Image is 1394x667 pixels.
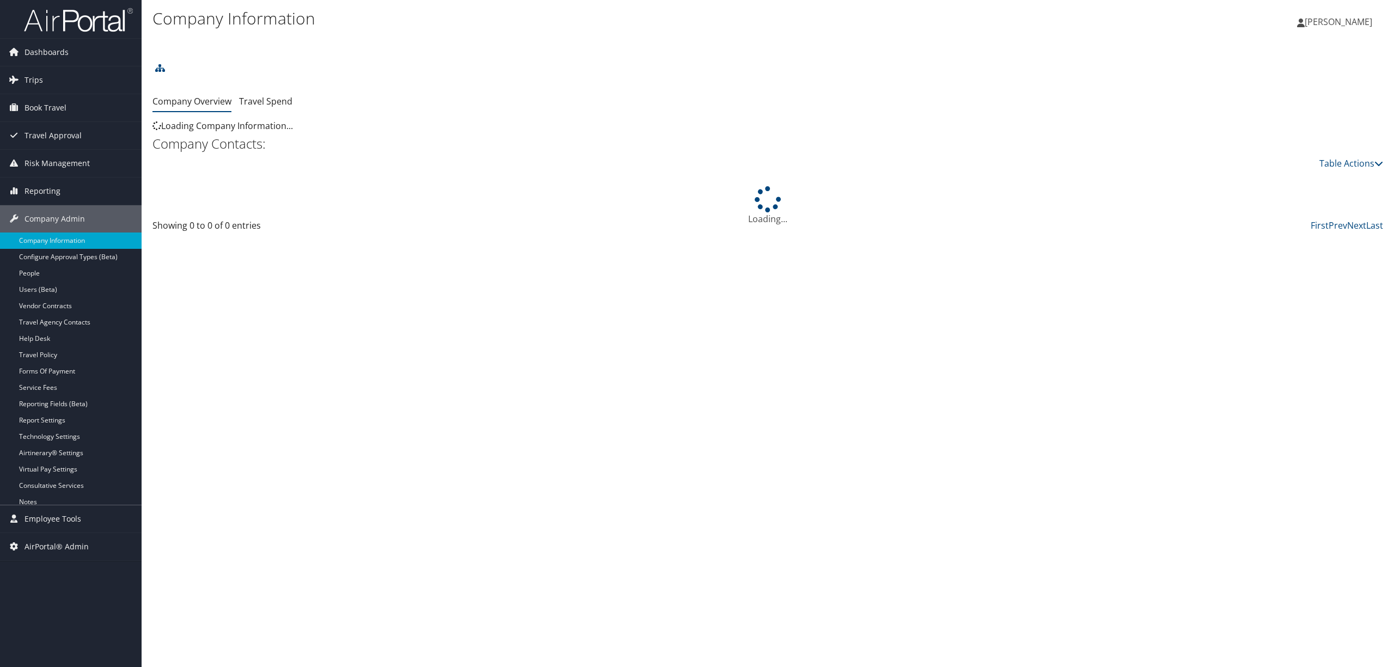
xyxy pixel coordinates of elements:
[1305,16,1372,28] span: [PERSON_NAME]
[25,533,89,560] span: AirPortal® Admin
[1297,5,1383,38] a: [PERSON_NAME]
[25,505,81,533] span: Employee Tools
[1319,157,1383,169] a: Table Actions
[152,120,293,132] span: Loading Company Information...
[152,219,448,237] div: Showing 0 to 0 of 0 entries
[25,178,60,205] span: Reporting
[24,7,133,33] img: airportal-logo.png
[1366,219,1383,231] a: Last
[152,95,231,107] a: Company Overview
[25,39,69,66] span: Dashboards
[1347,219,1366,231] a: Next
[1311,219,1329,231] a: First
[239,95,292,107] a: Travel Spend
[25,150,90,177] span: Risk Management
[1329,219,1347,231] a: Prev
[152,134,1383,153] h2: Company Contacts:
[25,205,85,232] span: Company Admin
[152,186,1383,225] div: Loading...
[25,66,43,94] span: Trips
[25,94,66,121] span: Book Travel
[25,122,82,149] span: Travel Approval
[152,7,973,30] h1: Company Information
